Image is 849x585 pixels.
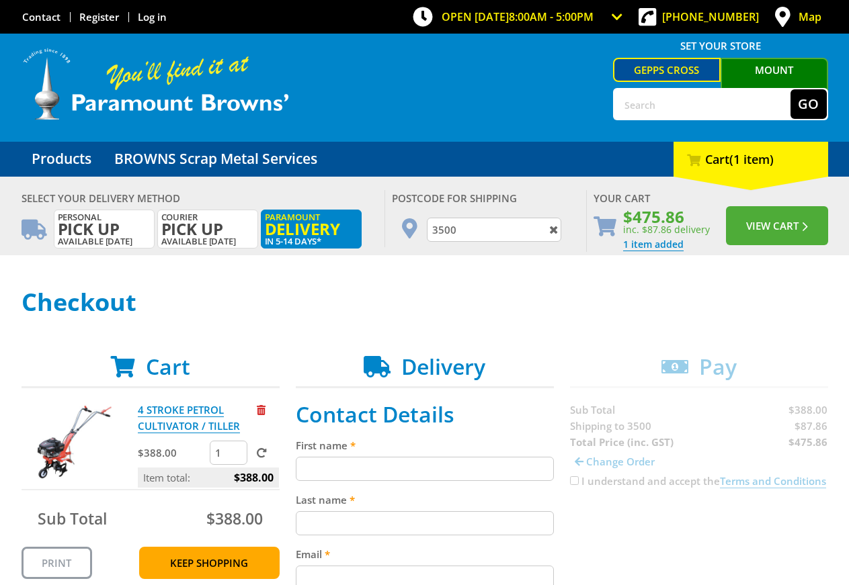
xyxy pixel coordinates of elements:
[614,89,791,119] input: Search
[392,190,579,206] div: Postcode for shipping
[38,508,107,529] span: Sub Total
[721,58,828,103] a: Mount [PERSON_NAME]
[296,437,554,453] label: First name
[104,142,327,177] a: Go to the BROWNS Scrap Metal Services page
[79,10,119,24] a: Go to the registration page
[613,35,828,56] span: Set your store
[157,210,258,249] label: Available [DATE]
[296,492,554,508] label: Last name
[296,457,554,481] input: Please enter your first name.
[22,10,60,24] a: Go to the Contact page
[613,58,721,82] a: Gepps Cross
[234,467,274,488] span: $388.00
[138,10,167,24] a: Log in
[138,445,207,461] p: $388.00
[139,547,280,579] a: Keep Shopping
[623,210,710,223] span: $475.86
[206,508,263,529] span: $388.00
[296,402,554,427] h2: Contact Details
[442,9,594,24] span: OPEN [DATE]
[257,403,266,416] a: Remove from cart
[22,47,290,122] img: Paramount Browns'
[509,9,594,24] span: 8:00am - 5:00pm
[401,352,485,381] span: Delivery
[32,402,113,482] img: 4 STROKE PETROL CULTIVATOR / TILLER
[58,212,151,236] span: Personal
[22,190,378,206] div: Select your Delivery Method
[674,142,828,177] div: Cart
[265,212,358,236] span: Paramount
[623,223,710,236] span: inc. $87.86 delivery
[22,142,102,177] a: Go to the Products page
[22,289,828,316] h1: Checkout
[726,206,828,245] button: View Cart
[138,403,240,433] a: 4 STROKE PETROL CULTIVATOR / TILLER
[54,210,155,249] label: Available [DATE]
[161,222,254,236] span: Pick up
[138,467,279,488] p: Item total:
[427,218,561,242] input: Type Postcode or Suburb
[594,190,828,206] div: Your Cart
[58,222,151,236] span: Pick up
[261,210,362,249] label: in 5-14 days*
[161,212,254,236] span: Courier
[265,222,358,236] span: Delivery
[296,546,554,562] label: Email
[729,151,774,167] span: (1 item)
[791,89,827,119] button: Go
[296,511,554,535] input: Please enter your last name.
[146,352,190,381] span: Cart
[623,238,684,251] a: Go to the Checkout page
[22,547,92,579] a: Print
